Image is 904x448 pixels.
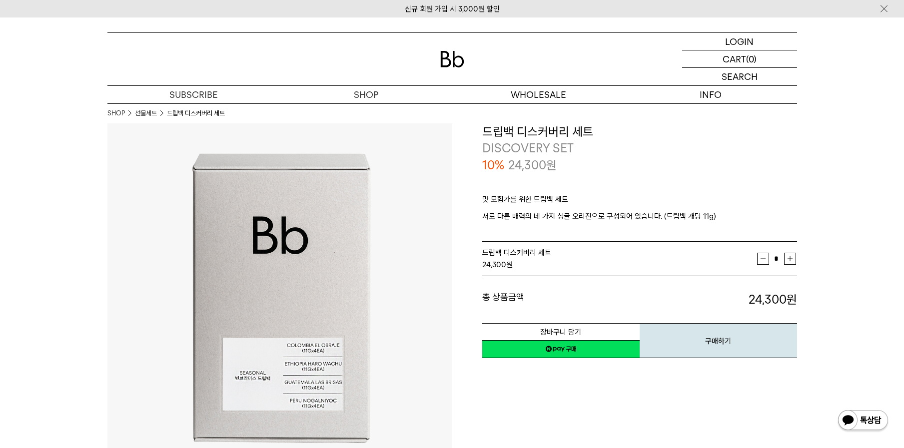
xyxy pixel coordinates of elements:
[482,323,640,341] button: 장바구니 담기
[482,193,797,210] p: 맛 모험가를 위한 드립백 세트
[482,248,551,257] span: 드립백 디스커버리 세트
[107,108,125,118] a: SHOP
[722,68,758,85] p: SEARCH
[135,108,157,118] a: 선물세트
[280,86,452,103] a: SHOP
[452,86,625,103] p: WHOLESALE
[482,260,506,269] strong: 24,300
[725,33,754,50] p: LOGIN
[787,292,797,307] b: 원
[440,51,464,67] img: 로고
[837,409,889,433] img: 카카오톡 채널 1:1 채팅 버튼
[482,123,797,140] h3: 드립백 디스커버리 세트
[784,253,796,265] button: 증가
[482,291,640,308] dt: 총 상품금액
[482,259,757,271] div: 원
[482,140,797,157] p: DISCOVERY SET
[640,323,797,358] button: 구매하기
[682,33,797,50] a: LOGIN
[749,292,797,307] strong: 24,300
[682,50,797,68] a: CART (0)
[508,157,557,174] p: 24,300
[107,86,280,103] a: SUBSCRIBE
[757,253,769,265] button: 감소
[482,157,504,174] p: 10%
[625,86,797,103] p: INFO
[723,50,746,67] p: CART
[167,108,225,118] li: 드립백 디스커버리 세트
[546,158,557,172] span: 원
[482,340,640,358] a: 새창
[746,50,757,67] p: (0)
[405,4,500,13] a: 신규 회원 가입 시 3,000원 할인
[482,210,797,222] p: 서로 다른 매력의 네 가지 싱글 오리진으로 구성되어 있습니다. (드립백 개당 11g)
